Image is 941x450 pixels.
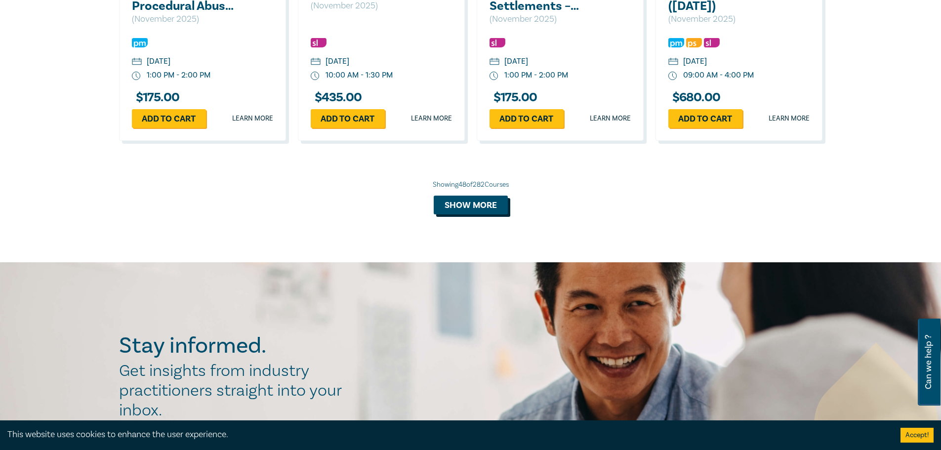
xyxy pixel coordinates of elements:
[147,70,210,81] div: 1:00 PM - 2:00 PM
[132,109,206,128] a: Add to cart
[924,325,933,400] span: Can we help ?
[668,58,678,67] img: calendar
[704,38,720,47] img: Substantive Law
[504,56,528,67] div: [DATE]
[311,72,320,81] img: watch
[311,109,385,128] a: Add to cart
[490,58,499,67] img: calendar
[668,72,677,81] img: watch
[326,70,393,81] div: 10:00 AM - 1:30 PM
[132,38,148,47] img: Practice Management & Business Skills
[232,114,273,123] a: Learn more
[490,91,537,104] h3: $ 175.00
[504,70,568,81] div: 1:00 PM - 2:00 PM
[311,91,362,104] h3: $ 435.00
[769,114,810,123] a: Learn more
[132,13,238,26] p: ( November 2025 )
[311,38,327,47] img: Substantive Law
[900,428,934,443] button: Accept cookies
[683,56,707,67] div: [DATE]
[490,38,505,47] img: Substantive Law
[590,114,631,123] a: Learn more
[132,58,142,67] img: calendar
[686,38,702,47] img: Professional Skills
[683,70,754,81] div: 09:00 AM - 4:00 PM
[119,333,352,359] h2: Stay informed.
[7,428,886,441] div: This website uses cookies to enhance the user experience.
[668,38,684,47] img: Practice Management & Business Skills
[132,91,180,104] h3: $ 175.00
[326,56,349,67] div: [DATE]
[119,361,352,420] h2: Get insights from industry practitioners straight into your inbox.
[147,56,170,67] div: [DATE]
[411,114,452,123] a: Learn more
[434,196,508,214] button: Show more
[311,58,321,67] img: calendar
[490,13,596,26] p: ( November 2025 )
[490,109,564,128] a: Add to cart
[132,72,141,81] img: watch
[119,180,822,190] div: Showing 48 of 282 Courses
[490,72,498,81] img: watch
[668,109,742,128] a: Add to cart
[668,91,721,104] h3: $ 680.00
[668,13,775,26] p: ( November 2025 )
